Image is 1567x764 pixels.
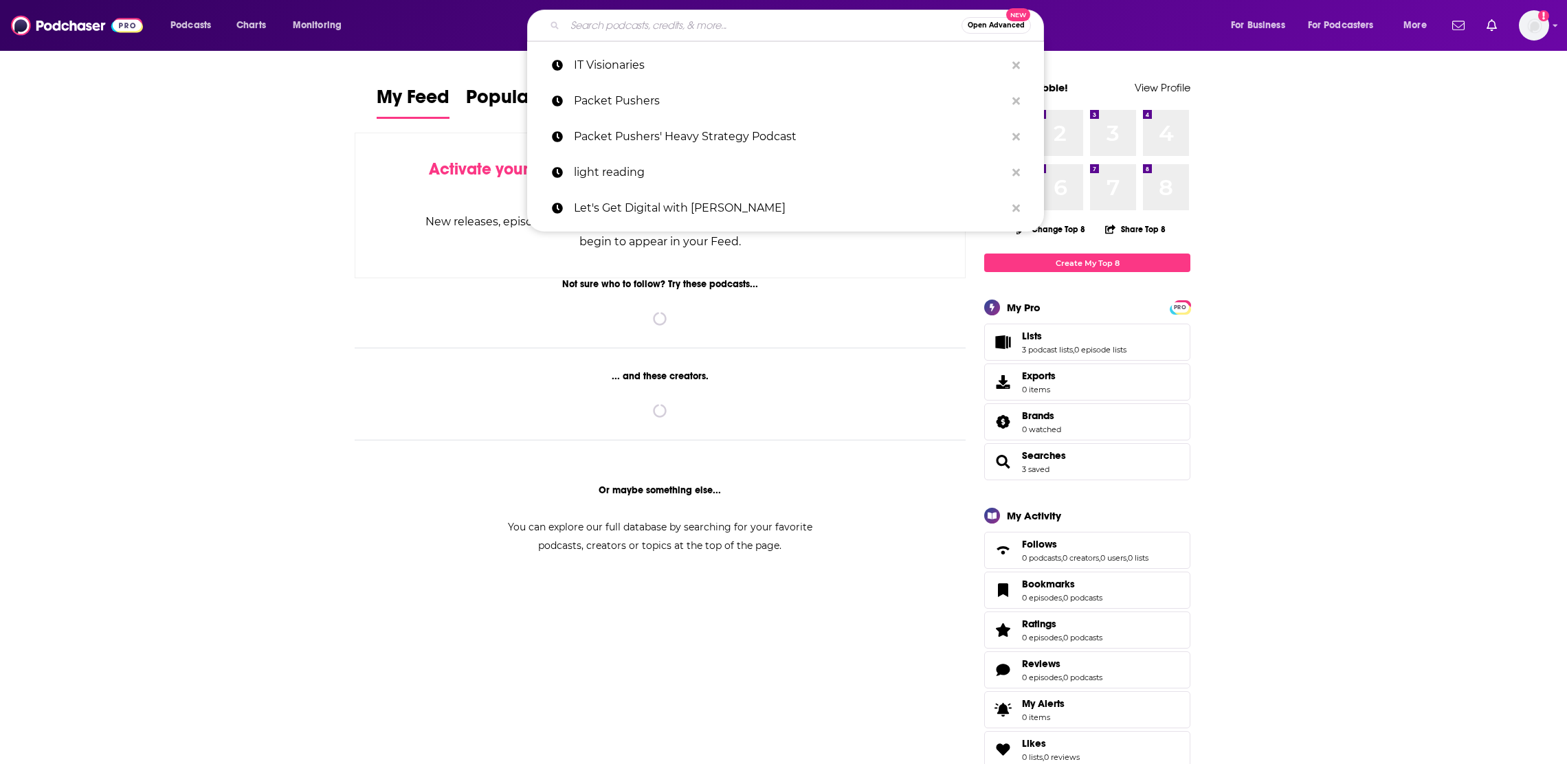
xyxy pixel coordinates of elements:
span: My Feed [377,85,449,117]
p: Packet Pushers' Heavy Strategy Podcast [574,119,1005,155]
div: Search podcasts, credits, & more... [540,10,1057,41]
a: PRO [1172,302,1188,312]
a: light reading [527,155,1044,190]
span: Popular Feed [466,85,583,117]
span: Brands [984,403,1190,440]
a: 0 watched [1022,425,1061,434]
span: Searches [984,443,1190,480]
button: Show profile menu [1519,10,1549,41]
span: Exports [1022,370,1056,382]
a: 0 episode lists [1074,345,1126,355]
div: Not sure who to follow? Try these podcasts... [355,278,966,290]
a: 0 episodes [1022,633,1062,642]
input: Search podcasts, credits, & more... [565,14,962,36]
a: Create My Top 8 [984,254,1190,272]
a: Packet Pushers' Heavy Strategy Podcast [527,119,1044,155]
a: Searches [989,452,1016,471]
a: Bookmarks [1022,578,1102,590]
a: Exports [984,363,1190,401]
a: Reviews [1022,658,1102,670]
span: , [1099,553,1100,563]
svg: Add a profile image [1538,10,1549,21]
p: light reading [574,155,1005,190]
span: For Business [1231,16,1285,35]
a: 0 episodes [1022,673,1062,682]
span: Exports [989,372,1016,392]
p: IT Visionaries [574,47,1005,83]
span: 0 items [1022,712,1065,722]
span: , [1062,633,1063,642]
span: Brands [1022,409,1054,422]
span: For Podcasters [1308,16,1374,35]
span: 0 items [1022,385,1056,394]
span: New [1006,8,1031,21]
span: , [1043,752,1044,762]
div: by following Podcasts, Creators, Lists, and other Users! [424,159,896,199]
a: 3 saved [1022,464,1049,474]
span: Lists [1022,330,1042,342]
button: Open AdvancedNew [962,17,1031,34]
span: Ratings [1022,618,1056,630]
span: Follows [1022,538,1057,550]
span: Reviews [1022,658,1060,670]
div: My Pro [1007,301,1041,314]
img: Podchaser - Follow, Share and Rate Podcasts [11,12,143,38]
span: Activate your Feed [429,159,570,179]
button: open menu [1394,14,1444,36]
a: Brands [989,412,1016,431]
a: 0 podcasts [1063,593,1102,603]
span: PRO [1172,302,1188,313]
span: More [1403,16,1427,35]
a: Likes [989,740,1016,759]
span: , [1073,345,1074,355]
div: ... and these creators. [355,370,966,382]
span: , [1126,553,1128,563]
span: Lists [984,324,1190,361]
button: open menu [161,14,229,36]
a: Bookmarks [989,581,1016,600]
span: Open Advanced [968,22,1025,29]
span: , [1062,593,1063,603]
a: Likes [1022,737,1080,750]
a: Searches [1022,449,1066,462]
a: 0 users [1100,553,1126,563]
a: Popular Feed [466,85,583,119]
p: Packet Pushers [574,83,1005,119]
span: Reviews [984,651,1190,688]
button: open menu [1299,14,1394,36]
span: Podcasts [170,16,211,35]
a: 0 podcasts [1022,553,1061,563]
a: Show notifications dropdown [1447,14,1470,37]
a: Lists [1022,330,1126,342]
span: Monitoring [293,16,342,35]
span: Logged in as abbie.hatfield [1519,10,1549,41]
a: View Profile [1135,81,1190,94]
button: Share Top 8 [1104,216,1166,243]
a: Brands [1022,409,1061,422]
a: IT Visionaries [527,47,1044,83]
span: , [1062,673,1063,682]
span: Charts [236,16,266,35]
div: Or maybe something else... [355,484,966,496]
a: Charts [227,14,274,36]
span: Likes [1022,737,1046,750]
span: , [1061,553,1063,563]
button: open menu [283,14,359,36]
a: My Feed [377,85,449,119]
img: User Profile [1519,10,1549,41]
a: 0 episodes [1022,593,1062,603]
span: Bookmarks [984,572,1190,609]
span: Ratings [984,611,1190,649]
span: My Alerts [989,700,1016,719]
a: Let's Get Digital with [PERSON_NAME] [527,190,1044,226]
a: 0 lists [1022,752,1043,762]
a: 0 reviews [1044,752,1080,762]
span: Follows [984,532,1190,569]
a: Packet Pushers [527,83,1044,119]
a: Lists [989,333,1016,352]
a: Ratings [1022,618,1102,630]
a: 0 podcasts [1063,633,1102,642]
a: 3 podcast lists [1022,345,1073,355]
